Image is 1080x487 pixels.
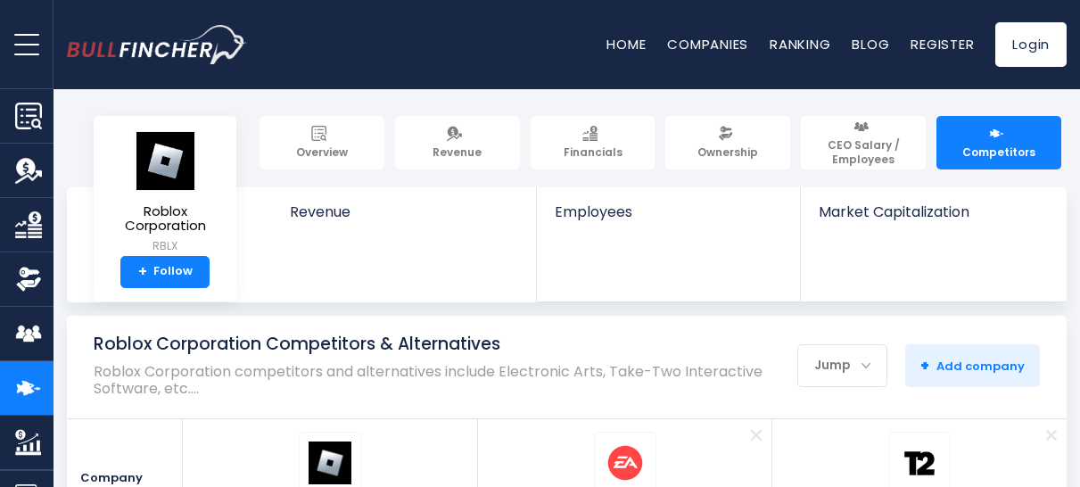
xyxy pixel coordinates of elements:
[604,442,647,484] img: EA logo
[801,116,926,169] a: CEO Salary / Employees
[395,116,520,169] a: Revenue
[898,442,941,484] img: TTWO logo
[564,145,622,160] span: Financials
[770,35,830,54] a: Ranking
[15,266,42,293] img: Ownership
[67,25,247,63] img: bullfincher logo
[138,264,147,280] strong: +
[740,419,771,450] a: Remove
[936,116,1061,169] a: Competitors
[272,187,537,251] a: Revenue
[555,203,782,220] span: Employees
[108,204,222,234] span: Roblox Corporation
[697,145,758,160] span: Ownership
[67,25,247,63] a: Go to homepage
[819,203,1047,220] span: Market Capitalization
[260,116,384,169] a: Overview
[801,187,1065,251] a: Market Capitalization
[531,116,655,169] a: Financials
[296,145,348,160] span: Overview
[94,334,765,356] h1: Roblox Corporation Competitors & Alternatives
[905,344,1040,387] button: +Add company
[107,130,223,256] a: Roblox Corporation RBLX
[108,238,222,254] small: RBLX
[962,145,1035,160] span: Competitors
[798,346,886,384] div: Jump
[995,22,1067,67] a: Login
[120,256,210,288] a: +Follow
[309,442,351,484] img: RBLX logo
[433,145,482,160] span: Revenue
[1035,419,1067,450] a: Remove
[667,35,748,54] a: Companies
[665,116,790,169] a: Ownership
[920,355,929,376] strong: +
[852,35,889,54] a: Blog
[911,35,974,54] a: Register
[809,138,918,166] span: CEO Salary / Employees
[537,187,800,251] a: Employees
[606,35,646,54] a: Home
[290,203,519,220] span: Revenue
[94,363,765,397] p: Roblox Corporation competitors and alternatives include Electronic Arts, Take-Two Interactive Sof...
[920,358,1025,374] span: Add company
